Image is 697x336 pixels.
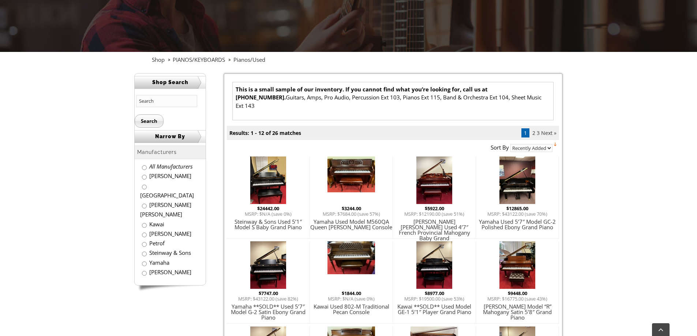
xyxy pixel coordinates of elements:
img: ee8dd6ad3524acb4fdd5339da45429f4.jpg [416,156,452,204]
a: [PERSON_NAME] [149,230,191,237]
img: bad4c7c7061a926053a4e269ab9507dc.jpg [499,241,535,289]
li: $8977.00 [393,291,476,296]
a: [PERSON_NAME] [149,268,191,276]
a: Yamaha Used 5’7″ Model GC-2 Polished Ebony Grand Piano [476,219,559,230]
a: [PERSON_NAME] [PERSON_NAME] [140,201,191,218]
li: $9448.00 [476,291,559,296]
li: MSRP: $7684.00 (save 57%) [310,211,393,217]
a: Steinway & Sons Used 5’1″ Model S Baby Grand Piano [227,219,310,230]
li: MSRP: $43122.00 (save 82%) [227,296,310,302]
input: Search [135,114,164,128]
img: e849419f34f0524ecc83b70056bbccea.jpg [327,156,375,192]
a: Kawai [149,220,164,228]
a: Shop [149,56,170,63]
li: $1844.00 [310,291,393,296]
li: MSRP: $N/A (save 0%) [310,296,393,302]
li: $24442.00 [227,206,310,211]
a: [GEOGRAPHIC_DATA] [140,192,194,199]
a: Next » [541,129,557,136]
li: MSRP: $16775.00 (save 43%) [476,296,559,302]
a: 3 [537,129,540,136]
img: sidebar-footer.png [134,286,206,292]
a: Kawai **SOLD** Used Model GE-1 5’1″ Player Grand Piano [393,304,476,315]
a: [PERSON_NAME] [149,172,191,180]
span: 1 [521,128,529,137]
a: Change Sorting Direction [554,144,557,151]
a: Yamaha [149,259,169,266]
a: [PERSON_NAME] Model “R” Mahogany Satin 5’8″ Grand Piano [476,304,559,320]
li: Results: 1 - 12 of 26 matches [229,129,393,136]
img: bfcdc3855b54618cbbd82814bc8e763f.jpg [327,241,375,274]
li: MSRP: $N/A (save 0%) [227,211,310,217]
img: 7cc01af0594e570f55a7a4acbb05409d.jpg [250,156,286,204]
p: Guitars, Amps, Pro Audio, Percussion Ext 103, Pianos Ext 115, Band & Orchestra Ext 104, Sheet Mus... [236,85,551,110]
li: $5922.00 [393,206,476,211]
a: Kawai Used 802-M Traditional Pecan Console [310,304,393,315]
img: Change Direction [554,143,557,146]
a: All Manufacturers [149,163,192,170]
a: 2 [532,129,535,136]
input: Search [136,95,197,107]
h2: Shop Search [135,76,206,89]
li: MSRP: $43122.00 (save 70%) [476,211,559,217]
img: 8a337c0acd0d2f45820e929a5b19c293.jpg [250,241,286,289]
h2: Narrow By [135,130,206,143]
img: 02b893f1d8c9a81202d8dbd55fa4d28b.jpg [499,156,535,204]
img: 3396a82b5ffee4fd2725fdde293e9cbf.jpg [416,241,452,289]
label: Sort By [491,144,509,151]
a: Steinway & Sons [149,249,191,256]
h2: Manufacturers [135,146,206,159]
a: PIANOS/KEYBOARDS [170,56,231,63]
a: Pianos/Used [231,56,271,63]
li: $3244.00 [310,206,393,211]
li: $7747.00 [227,291,310,296]
a: Yamaha **SOLD** Used 5’7″ Model G-2 Satin Ebony Grand Piano [227,304,310,320]
li: MSRP: $12190.00 (save 51%) [393,211,476,217]
b: This is a small sample of our inventory. If you cannot find what you’re looking for, call us at [... [236,86,488,101]
li: MSRP: $19500.00 (save 53%) [393,296,476,302]
a: Petrof [149,239,165,247]
a: Yamaha Used Model M560QA Queen [PERSON_NAME] Console [310,219,393,230]
li: $12865.00 [476,206,559,211]
a: [PERSON_NAME] [PERSON_NAME] Used 4’7″ French Provincial Mahogany Baby Grand [393,219,476,241]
